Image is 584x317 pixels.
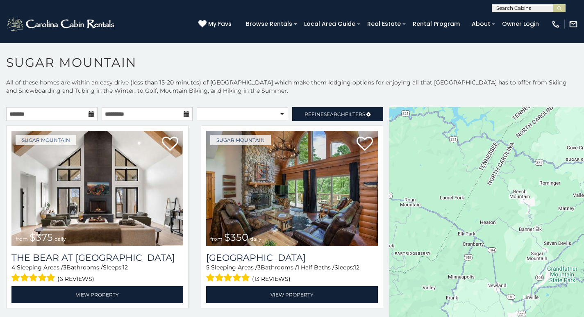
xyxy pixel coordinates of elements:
span: 3 [63,264,66,271]
span: 1 Half Baths / [297,264,334,271]
a: [GEOGRAPHIC_DATA] [206,252,378,263]
span: 5 [206,264,209,271]
a: Real Estate [363,18,405,30]
a: Add to favorites [162,136,178,153]
span: from [210,236,223,242]
span: (13 reviews) [252,274,291,284]
div: Sleeping Areas / Bathrooms / Sleeps: [206,263,378,284]
a: Local Area Guide [300,18,359,30]
a: Grouse Moor Lodge from $350 daily [206,131,378,246]
a: View Property [11,286,183,303]
img: The Bear At Sugar Mountain [11,131,183,246]
span: My Favs [208,20,232,28]
a: Sugar Mountain [210,135,271,145]
a: The Bear At [GEOGRAPHIC_DATA] [11,252,183,263]
a: View Property [206,286,378,303]
span: 12 [354,264,359,271]
img: Grouse Moor Lodge [206,131,378,246]
span: daily [250,236,261,242]
span: 12 [123,264,128,271]
a: Rental Program [409,18,464,30]
h3: Grouse Moor Lodge [206,252,378,263]
a: Owner Login [498,18,543,30]
span: from [16,236,28,242]
span: Refine Filters [304,111,365,117]
a: RefineSearchFilters [292,107,384,121]
span: daily [55,236,66,242]
a: About [468,18,494,30]
a: Add to favorites [357,136,373,153]
h3: The Bear At Sugar Mountain [11,252,183,263]
span: 3 [257,264,261,271]
a: Sugar Mountain [16,135,76,145]
span: $375 [30,231,53,243]
span: 4 [11,264,15,271]
img: mail-regular-white.png [569,20,578,29]
span: (6 reviews) [57,274,94,284]
span: $350 [224,231,248,243]
img: phone-regular-white.png [551,20,560,29]
a: The Bear At Sugar Mountain from $375 daily [11,131,183,246]
img: White-1-2.png [6,16,117,32]
a: Browse Rentals [242,18,296,30]
span: Search [324,111,345,117]
a: My Favs [198,20,234,29]
div: Sleeping Areas / Bathrooms / Sleeps: [11,263,183,284]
